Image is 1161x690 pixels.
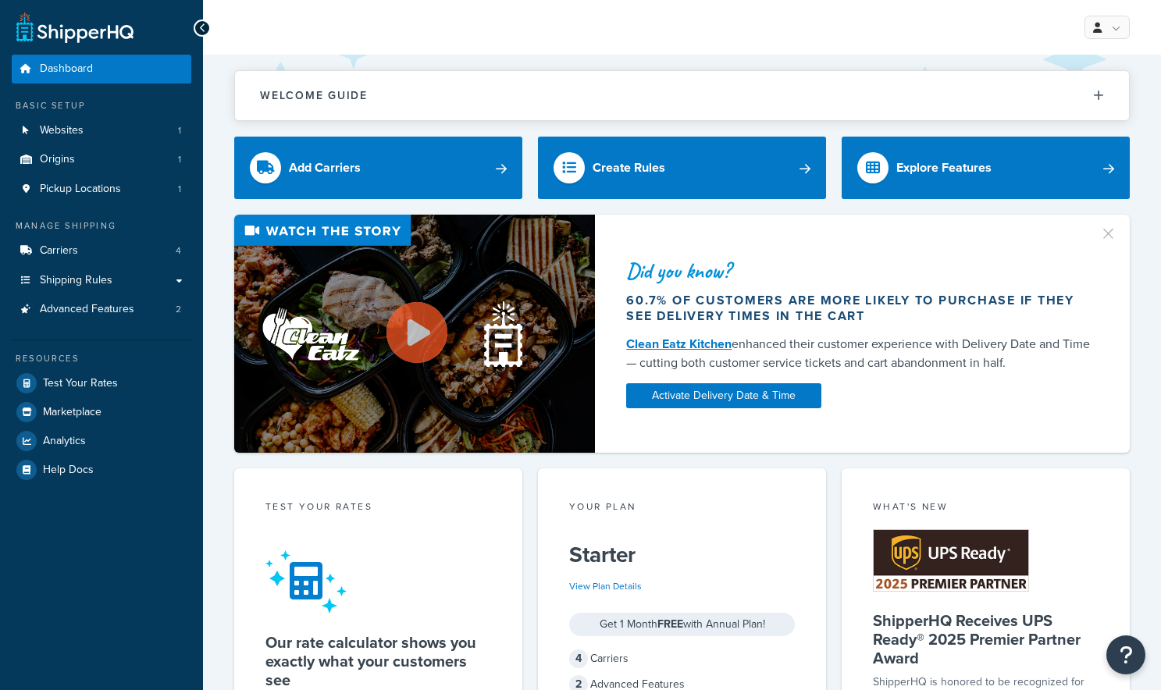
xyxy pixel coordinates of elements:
[40,153,75,166] span: Origins
[12,295,191,324] li: Advanced Features
[569,579,642,593] a: View Plan Details
[12,369,191,397] a: Test Your Rates
[40,62,93,76] span: Dashboard
[40,274,112,287] span: Shipping Rules
[43,464,94,477] span: Help Docs
[593,157,665,179] div: Create Rules
[12,427,191,455] a: Analytics
[569,649,588,668] span: 4
[40,303,134,316] span: Advanced Features
[265,500,491,517] div: Test your rates
[626,293,1092,324] div: 60.7% of customers are more likely to purchase if they see delivery times in the cart
[12,116,191,145] li: Websites
[626,260,1092,282] div: Did you know?
[896,157,992,179] div: Explore Features
[12,55,191,84] a: Dashboard
[626,335,732,353] a: Clean Eatz Kitchen
[12,237,191,265] a: Carriers4
[657,616,683,632] strong: FREE
[12,295,191,324] a: Advanced Features2
[873,611,1099,667] h5: ShipperHQ Receives UPS Ready® 2025 Premier Partner Award
[626,335,1092,372] div: enhanced their customer experience with Delivery Date and Time — cutting both customer service ti...
[234,215,595,453] img: Video thumbnail
[178,153,181,166] span: 1
[235,71,1129,120] button: Welcome Guide
[12,145,191,174] li: Origins
[873,500,1099,517] div: What's New
[12,175,191,204] li: Pickup Locations
[176,303,181,316] span: 2
[12,456,191,484] a: Help Docs
[43,406,101,419] span: Marketplace
[43,435,86,448] span: Analytics
[40,244,78,258] span: Carriers
[265,633,491,689] h5: Our rate calculator shows you exactly what your customers see
[12,145,191,174] a: Origins1
[43,377,118,390] span: Test Your Rates
[626,383,821,408] a: Activate Delivery Date & Time
[289,157,361,179] div: Add Carriers
[12,219,191,233] div: Manage Shipping
[178,183,181,196] span: 1
[12,266,191,295] a: Shipping Rules
[234,137,522,199] a: Add Carriers
[842,137,1130,199] a: Explore Features
[12,398,191,426] a: Marketplace
[12,352,191,365] div: Resources
[178,124,181,137] span: 1
[176,244,181,258] span: 4
[569,500,795,517] div: Your Plan
[12,237,191,265] li: Carriers
[260,90,368,101] h2: Welcome Guide
[538,137,826,199] a: Create Rules
[12,99,191,112] div: Basic Setup
[569,648,795,670] div: Carriers
[40,124,84,137] span: Websites
[569,613,795,636] div: Get 1 Month with Annual Plan!
[1106,635,1145,674] button: Open Resource Center
[12,175,191,204] a: Pickup Locations1
[40,183,121,196] span: Pickup Locations
[12,116,191,145] a: Websites1
[569,542,795,567] h5: Starter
